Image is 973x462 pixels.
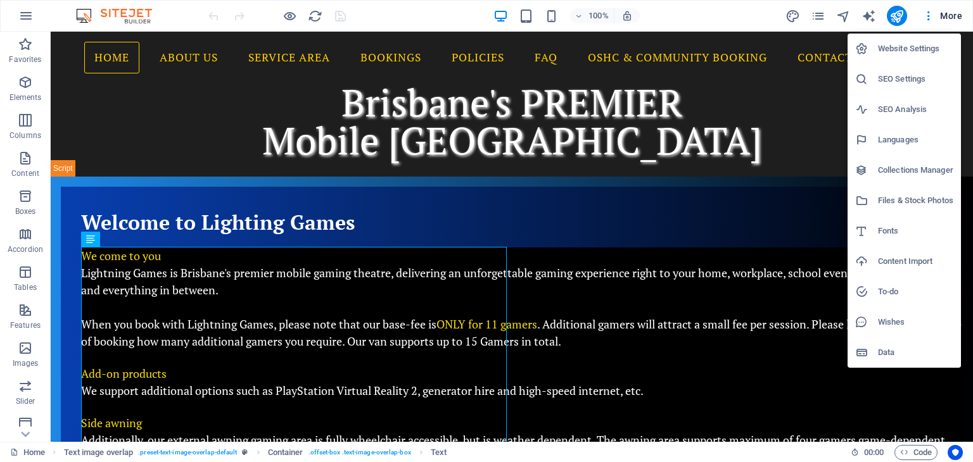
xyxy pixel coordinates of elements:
h6: Languages [878,132,953,147]
span: . Additional gamers will attract a small fee per session. Please let us know at the time of booki... [30,285,911,317]
span: We support additional options such as PlayStation Virtual Reality 2, generator hire and high-spee... [30,351,593,366]
h6: Wishes [878,315,953,330]
h6: Content Import [878,254,953,269]
h6: Data [878,345,953,360]
h6: To-do [878,284,953,299]
span: Lightning Games is Brisbane's premier mobile gaming theatre, delivering an unforgettable gaming e... [30,234,908,266]
span: Add-on products [30,334,116,349]
span: We come to you [30,216,110,232]
span: Side awning [30,384,91,399]
h6: SEO Analysis [878,102,953,117]
h6: Collections Manager [878,163,953,178]
h6: Website Settings [878,41,953,56]
span: When you book with Lightning Games, please note that our base-fee is [30,285,386,300]
span: ONLY for 11 gamers [386,285,486,300]
h6: SEO Settings [878,72,953,87]
span: Additionally, our external awning gaming area is fully wheelchair accessible, but is weather depe... [30,384,898,416]
h6: Files & Stock Photos [878,193,953,208]
h6: Fonts [878,223,953,239]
